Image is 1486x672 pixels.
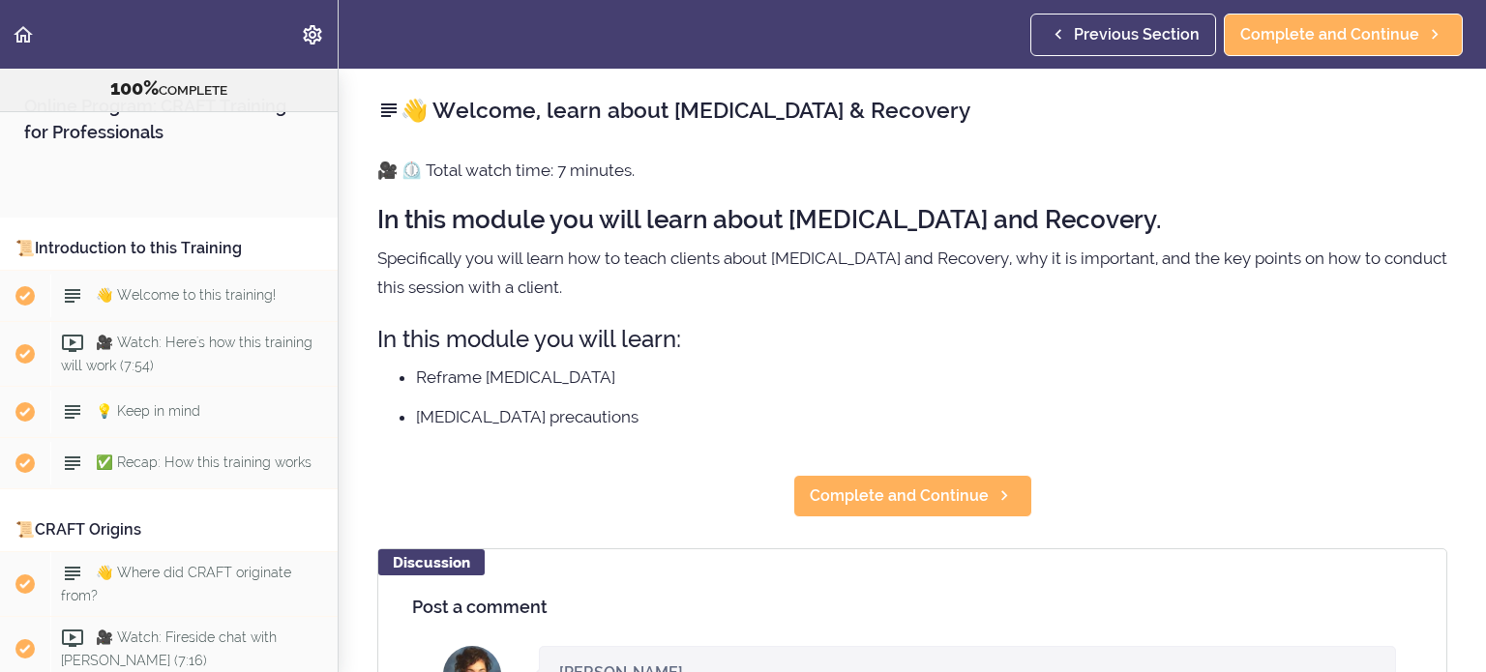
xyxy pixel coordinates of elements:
[110,76,159,100] span: 100%
[1224,14,1463,56] a: Complete and Continue
[377,244,1447,302] p: Specifically you will learn how to teach clients about [MEDICAL_DATA] and Recovery, why it is imp...
[793,475,1032,517] a: Complete and Continue
[377,323,1447,355] h3: In this module you will learn:
[377,206,1447,234] h2: In this module you will learn about [MEDICAL_DATA] and Recovery.
[377,156,1447,185] p: 🎥 ⏲️ Total watch time: 7 minutes.
[416,365,1447,390] li: Reframe [MEDICAL_DATA]
[96,287,276,303] span: 👋 Welcome to this training!
[12,23,35,46] svg: Back to course curriculum
[1240,23,1419,46] span: Complete and Continue
[810,484,989,508] span: Complete and Continue
[377,94,1447,127] h2: 👋 Welcome, learn about [MEDICAL_DATA] & Recovery
[96,454,312,470] span: ✅ Recap: How this training works
[412,598,1412,617] h4: Post a comment
[61,335,312,372] span: 🎥 Watch: Here's how this training will work (7:54)
[378,549,485,575] div: Discussion
[24,76,313,102] div: COMPLETE
[1030,14,1216,56] a: Previous Section
[61,629,277,667] span: 🎥 Watch: Fireside chat with [PERSON_NAME] (7:16)
[1074,23,1200,46] span: Previous Section
[301,23,324,46] svg: Settings Menu
[416,404,1447,429] li: [MEDICAL_DATA] precautions
[61,565,291,602] span: 👋 Where did CRAFT originate from?
[96,403,200,419] span: 💡 Keep in mind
